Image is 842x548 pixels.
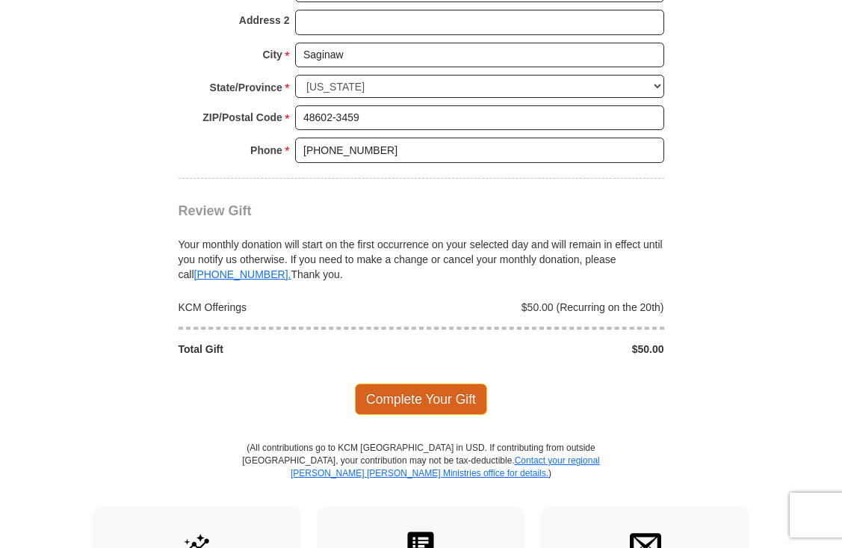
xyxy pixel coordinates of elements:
strong: Address 2 [239,10,290,31]
div: Your monthly donation will start on the first occurrence on your selected day and will remain in ... [179,219,664,282]
p: (All contributions go to KCM [GEOGRAPHIC_DATA] in USD. If contributing from outside [GEOGRAPHIC_D... [242,442,601,507]
span: Review Gift [179,203,252,218]
strong: City [262,44,282,65]
div: $50.00 [421,342,672,357]
strong: ZIP/Postal Code [202,107,282,128]
span: $50.00 (Recurring on the 20th) [521,301,664,313]
strong: State/Province [210,77,282,98]
a: [PHONE_NUMBER]. [194,268,291,280]
div: Total Gift [170,342,421,357]
strong: Phone [250,140,282,161]
span: Complete Your Gift [355,384,487,415]
div: KCM Offerings [170,300,421,315]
